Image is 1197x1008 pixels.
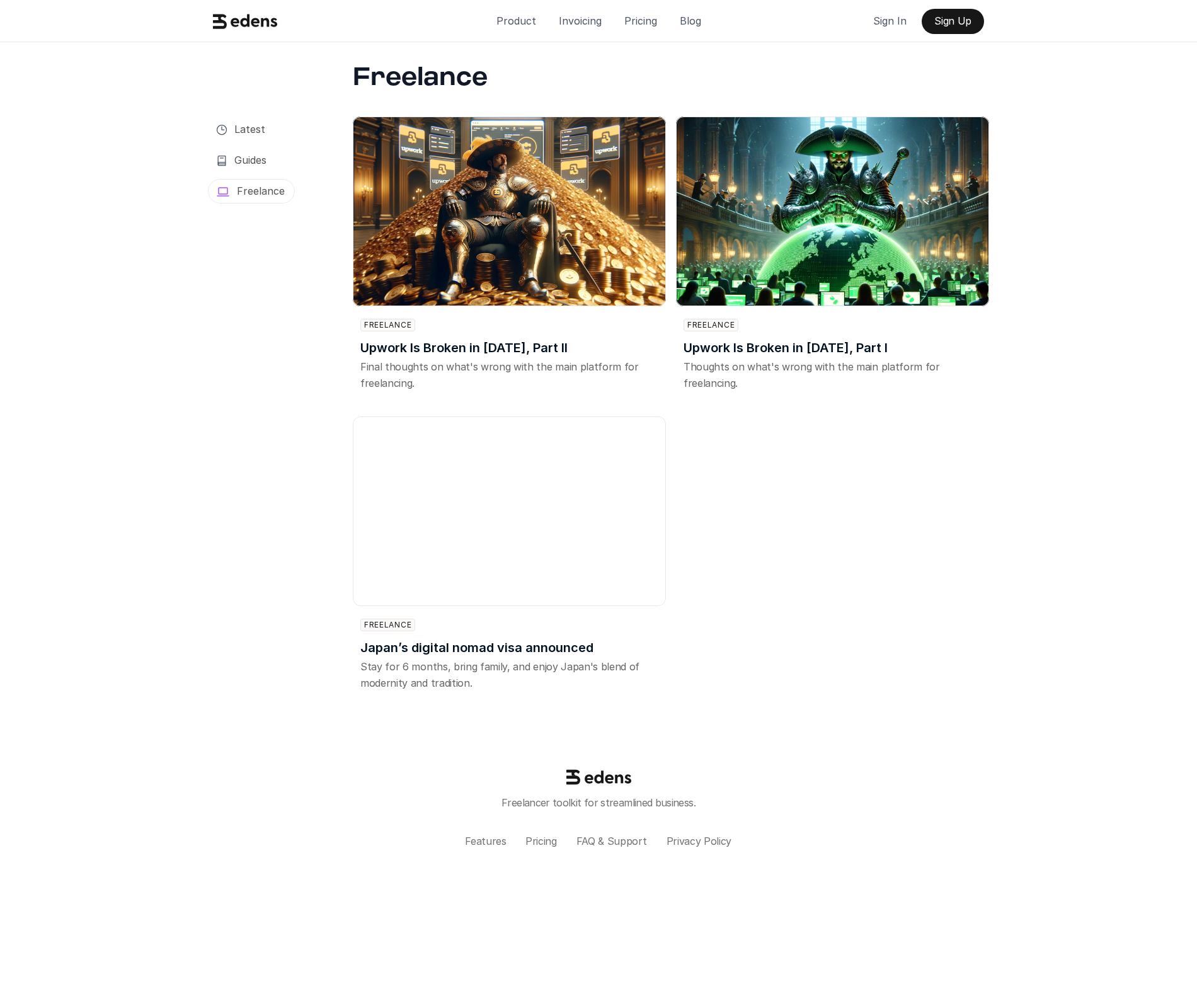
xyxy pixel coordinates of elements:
[922,9,984,34] a: Sign Up
[559,11,602,30] p: Invoicing
[549,9,612,34] a: Invoicing
[466,835,506,847] a: Features
[684,339,974,357] h3: Upwork Is Broken in [DATE], Part I
[198,767,999,810] a: Freelancer toolkit for streamlined business.
[680,11,701,30] p: Blog
[360,339,651,357] h3: Upwork Is Broken in [DATE], Part II
[687,321,735,329] p: Freelance
[353,62,488,93] h1: Freelance
[676,117,989,306] img: Upwork is broken
[525,835,557,847] a: Pricing
[576,835,647,847] a: FAQ & Support
[198,795,999,810] p: Freelancer toolkit for streamlined business.
[496,11,536,30] p: Product
[353,416,666,606] img: Tokyo
[873,11,907,30] p: Sign In
[360,659,651,691] p: Stay for 6 months, bring family, and enjoy Japan's blend of modernity and tradition.
[208,117,275,142] a: Latest
[676,117,989,406] a: Upwork is brokenFreelanceUpwork Is Broken in [DATE], Part IThoughts on what's wrong with the main...
[353,117,666,306] img: Upwork is Broken
[353,416,666,706] a: TokyoFreelanceJapan’s digital nomad visa announcedStay for 6 months, bring family, and enjoy Japa...
[364,321,411,329] p: Freelance
[237,184,285,198] h3: Freelance
[234,122,265,136] h3: Latest
[234,153,266,167] h3: Guides
[624,11,657,30] p: Pricing
[360,639,651,656] h3: Japan’s digital nomad visa announced
[360,359,651,391] p: Final thoughts on what's wrong with the main platform for freelancing.
[208,179,295,203] a: Freelance
[208,148,277,173] a: Guides
[684,359,974,391] p: Thoughts on what's wrong with the main platform for freelancing.
[364,621,411,629] p: Freelance
[863,9,917,34] a: Sign In
[465,835,506,847] p: Features
[667,835,732,847] a: Privacy Policy
[934,15,971,27] p: Sign Up
[614,9,667,34] a: Pricing
[670,9,711,34] a: Blog
[353,117,666,406] a: Upwork is BrokenFreelanceUpwork Is Broken in [DATE], Part IIFinal thoughts on what's wrong with t...
[486,9,546,34] a: Product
